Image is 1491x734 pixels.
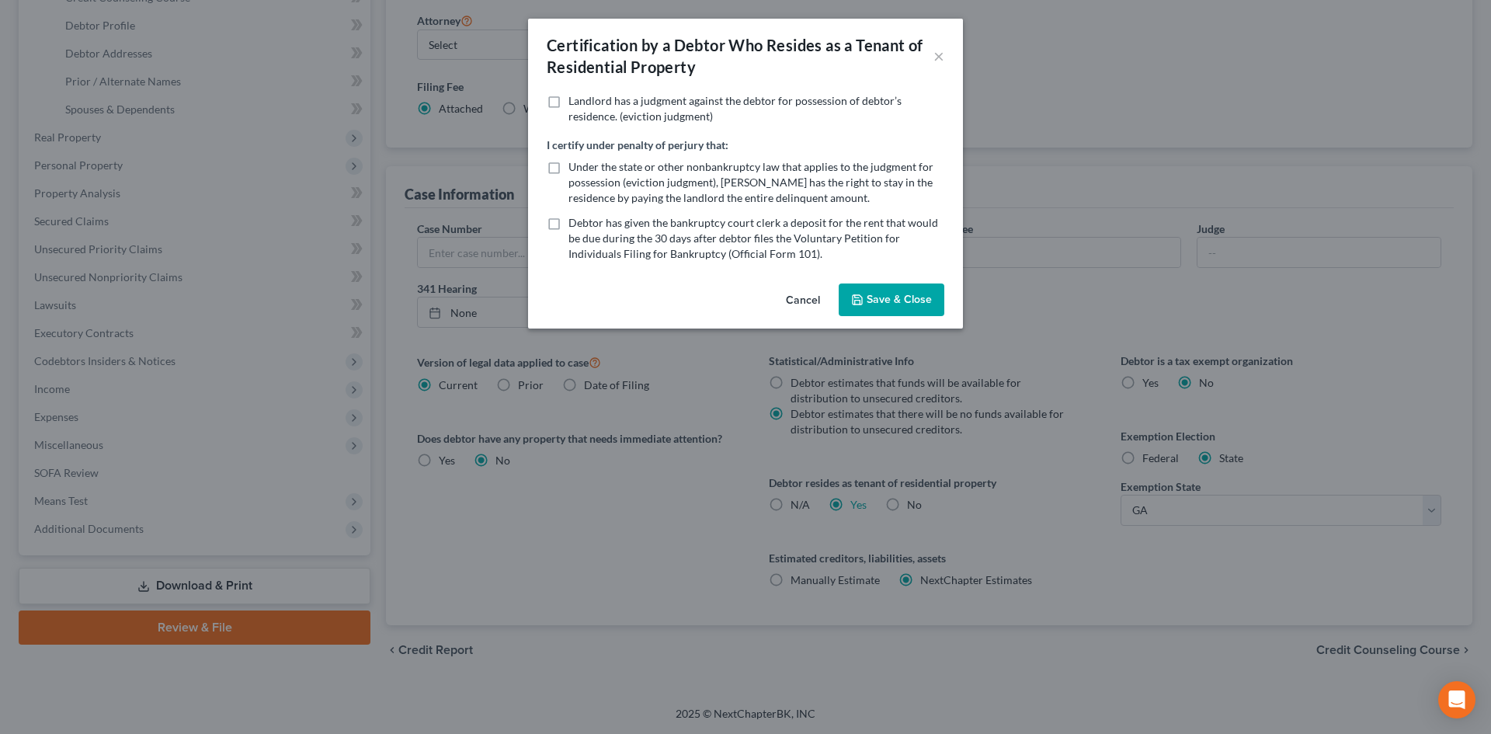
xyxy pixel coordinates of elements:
span: Landlord has a judgment against the debtor for possession of debtor’s residence. (eviction judgment) [568,94,902,123]
span: Debtor has given the bankruptcy court clerk a deposit for the rent that would be due during the 3... [568,216,938,260]
span: Under the state or other nonbankruptcy law that applies to the judgment for possession (eviction ... [568,160,933,204]
button: Save & Close [839,284,944,316]
div: Certification by a Debtor Who Resides as a Tenant of Residential Property [547,34,933,78]
label: I certify under penalty of perjury that: [547,137,728,153]
button: Cancel [773,285,832,316]
div: Open Intercom Messenger [1438,681,1475,718]
button: × [933,47,944,65]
